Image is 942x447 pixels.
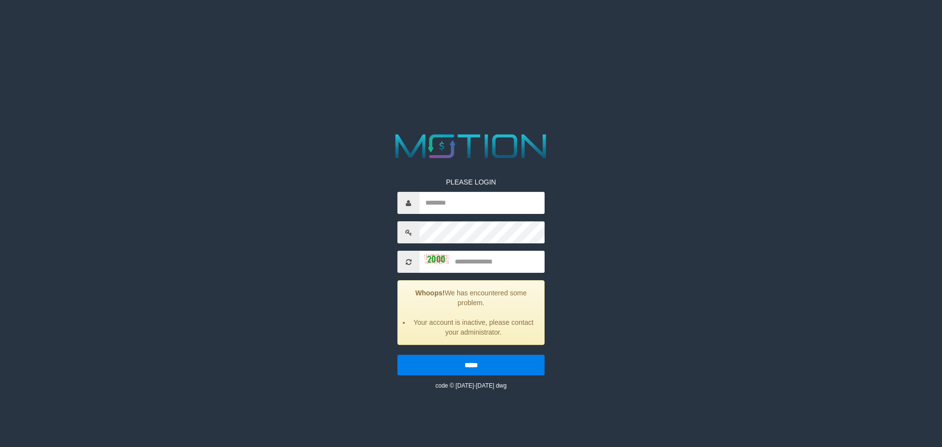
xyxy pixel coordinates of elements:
[416,289,445,297] strong: Whoops!
[424,254,449,264] img: captcha
[435,382,506,389] small: code © [DATE]-[DATE] dwg
[397,177,545,187] p: PLEASE LOGIN
[410,317,537,337] li: Your account is inactive, please contact your administrator.
[389,130,553,162] img: MOTION_logo.png
[397,280,545,345] div: We has encountered some problem.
